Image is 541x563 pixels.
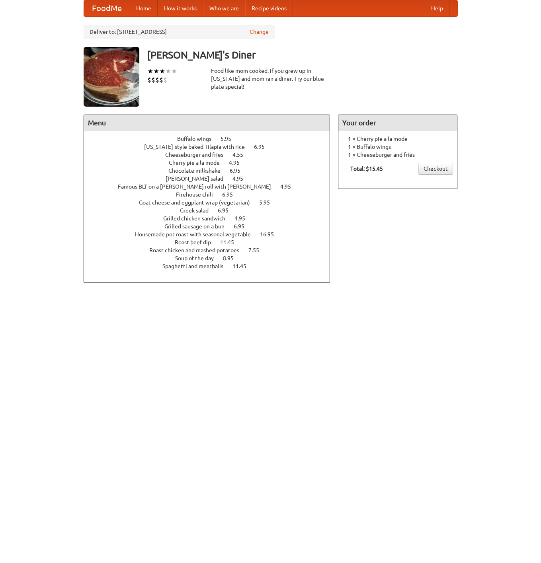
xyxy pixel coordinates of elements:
a: Firehouse chili 6.95 [176,191,248,198]
span: Roast chicken and mashed potatoes [149,247,247,253]
h3: [PERSON_NAME]'s Diner [147,47,458,63]
div: Food like mom cooked, if you grew up in [US_STATE] and mom ran a diner. Try our blue plate special! [211,67,330,91]
li: $ [147,76,151,84]
span: Famous BLT on a [PERSON_NAME] roll with [PERSON_NAME] [118,183,279,190]
span: 4.95 [234,215,253,222]
a: Recipe videos [245,0,293,16]
span: 6.95 [218,207,236,214]
span: 7.55 [248,247,267,253]
li: $ [159,76,163,84]
a: Cheeseburger and fries 4.55 [165,152,258,158]
a: Home [130,0,158,16]
a: [PERSON_NAME] salad 4.95 [166,175,258,182]
span: 4.95 [280,183,299,190]
b: Total: $15.45 [350,166,383,172]
a: Checkout [418,163,453,175]
span: 11.45 [220,239,242,245]
span: Grilled chicken sandwich [163,215,233,222]
span: [US_STATE]-style baked Tilapia with rice [144,144,253,150]
a: Soup of the day 8.95 [175,255,248,261]
a: Buffalo wings 5.95 [177,136,246,142]
img: angular.jpg [84,47,139,107]
span: Roast beef dip [175,239,219,245]
a: Roast chicken and mashed potatoes 7.55 [149,247,274,253]
a: Greek salad 6.95 [180,207,243,214]
a: Cherry pie a la mode 4.95 [169,160,254,166]
li: $ [151,76,155,84]
span: Cheeseburger and fries [165,152,231,158]
a: Goat cheese and eggplant wrap (vegetarian) 5.95 [139,199,285,206]
span: Soup of the day [175,255,222,261]
a: Famous BLT on a [PERSON_NAME] roll with [PERSON_NAME] 4.95 [118,183,306,190]
li: 1 × Cheeseburger and fries [342,151,453,159]
a: Change [250,28,269,36]
span: 5.95 [259,199,278,206]
span: 4.95 [229,160,248,166]
span: Greek salad [180,207,217,214]
a: Who we are [203,0,245,16]
div: Deliver to: [STREET_ADDRESS] [84,25,275,39]
li: $ [155,76,159,84]
span: Spaghetti and meatballs [162,263,231,269]
span: [PERSON_NAME] salad [166,175,231,182]
span: Housemade pot roast with seasonal vegetable [135,231,259,238]
h4: Your order [338,115,457,131]
a: FoodMe [84,0,130,16]
li: ★ [147,67,153,76]
span: 6.95 [234,223,252,230]
a: Help [425,0,449,16]
a: Roast beef dip 11.45 [175,239,249,245]
span: 6.95 [230,168,248,174]
a: Chocolate milkshake 6.95 [168,168,255,174]
li: ★ [165,67,171,76]
span: 6.95 [222,191,241,198]
li: 1 × Cherry pie a la mode [342,135,453,143]
span: 6.95 [254,144,273,150]
a: Grilled sausage on a bun 6.95 [164,223,259,230]
span: Firehouse chili [176,191,221,198]
span: 4.55 [232,152,251,158]
li: ★ [153,67,159,76]
span: 11.45 [232,263,254,269]
span: 8.95 [223,255,242,261]
a: [US_STATE]-style baked Tilapia with rice 6.95 [144,144,279,150]
a: Housemade pot roast with seasonal vegetable 16.95 [135,231,289,238]
span: Buffalo wings [177,136,219,142]
span: Chocolate milkshake [168,168,229,174]
h4: Menu [84,115,330,131]
span: Grilled sausage on a bun [164,223,232,230]
span: 4.95 [232,175,251,182]
a: How it works [158,0,203,16]
li: $ [163,76,167,84]
li: 1 × Buffalo wings [342,143,453,151]
span: 5.95 [221,136,239,142]
li: ★ [171,67,177,76]
span: 16.95 [260,231,282,238]
a: Spaghetti and meatballs 11.45 [162,263,261,269]
li: ★ [159,67,165,76]
a: Grilled chicken sandwich 4.95 [163,215,260,222]
span: Cherry pie a la mode [169,160,228,166]
span: Goat cheese and eggplant wrap (vegetarian) [139,199,258,206]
